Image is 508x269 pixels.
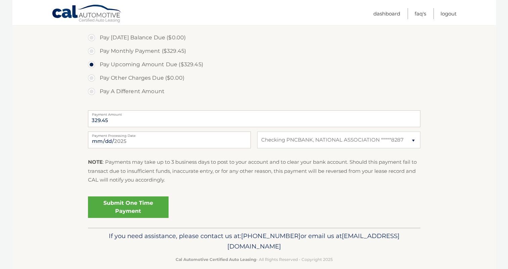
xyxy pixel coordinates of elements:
[88,58,420,71] label: Pay Upcoming Amount Due ($329.45)
[373,8,400,19] a: Dashboard
[88,196,169,218] a: Submit One Time Payment
[88,71,420,85] label: Pay Other Charges Due ($0.00)
[88,85,420,98] label: Pay A Different Amount
[441,8,457,19] a: Logout
[52,4,122,24] a: Cal Automotive
[88,131,251,148] input: Payment Date
[241,232,301,240] span: [PHONE_NUMBER]
[88,44,420,58] label: Pay Monthly Payment ($329.45)
[88,110,420,116] label: Payment Amount
[415,8,426,19] a: FAQ's
[176,257,256,262] strong: Cal Automotive Certified Auto Leasing
[88,131,251,137] label: Payment Processing Date
[92,256,416,263] p: - All Rights Reserved - Copyright 2025
[88,159,103,165] strong: NOTE
[88,110,420,127] input: Payment Amount
[88,158,420,184] p: : Payments may take up to 3 business days to post to your account and to clear your bank account....
[92,231,416,252] p: If you need assistance, please contact us at: or email us at
[88,31,420,44] label: Pay [DATE] Balance Due ($0.00)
